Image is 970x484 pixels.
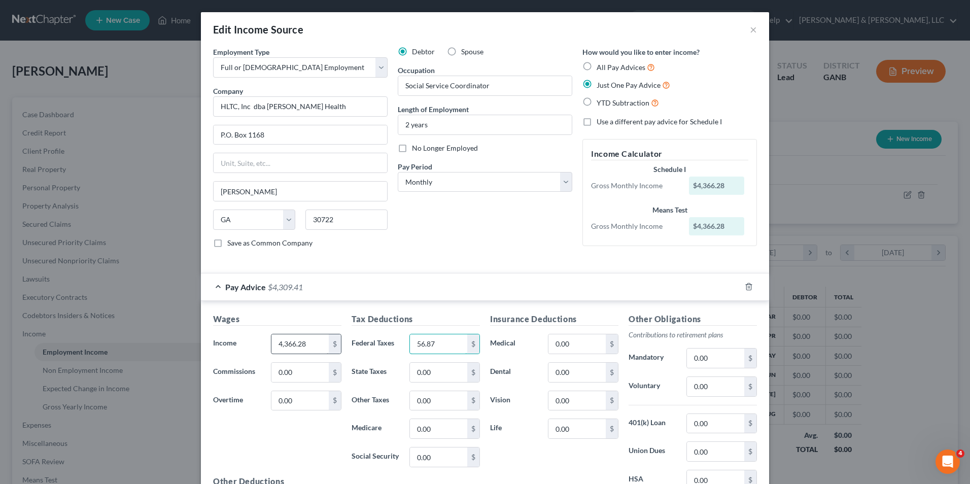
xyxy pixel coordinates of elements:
div: $ [744,377,756,396]
label: State Taxes [347,362,404,383]
label: Other Taxes [347,391,404,411]
label: Commissions [208,362,266,383]
div: $ [467,363,479,382]
span: Pay Period [398,162,432,171]
span: Just One Pay Advice [597,81,661,89]
input: 0.00 [687,377,744,396]
span: Income [213,338,236,347]
h5: Wages [213,313,341,326]
input: 0.00 [271,334,329,354]
input: 0.00 [410,419,467,438]
span: No Longer Employed [412,144,478,152]
span: Spouse [461,47,483,56]
iframe: Intercom live chat [936,450,960,474]
input: ex: 2 years [398,115,572,134]
input: 0.00 [548,334,606,354]
div: $ [744,414,756,433]
span: Company [213,87,243,95]
input: 0.00 [548,419,606,438]
div: $ [329,391,341,410]
div: $ [606,419,618,438]
input: Enter zip... [305,210,388,230]
div: $ [744,349,756,368]
input: Unit, Suite, etc... [214,153,387,172]
input: 0.00 [687,349,744,368]
div: $4,366.28 [689,177,745,195]
div: $ [467,391,479,410]
input: 0.00 [271,363,329,382]
div: $ [606,334,618,354]
span: Use a different pay advice for Schedule I [597,117,722,126]
label: Length of Employment [398,104,469,115]
h5: Income Calculator [591,148,748,160]
h5: Tax Deductions [352,313,480,326]
input: 0.00 [687,442,744,461]
input: 0.00 [548,391,606,410]
div: Schedule I [591,164,748,175]
input: 0.00 [410,334,467,354]
label: Voluntary [623,376,681,397]
div: Gross Monthly Income [586,181,684,191]
div: Means Test [591,205,748,215]
input: 0.00 [410,447,467,467]
label: Federal Taxes [347,334,404,354]
input: Enter city... [214,182,387,201]
div: $ [606,363,618,382]
div: Edit Income Source [213,22,303,37]
label: Dental [485,362,543,383]
label: Social Security [347,447,404,467]
h5: Insurance Deductions [490,313,618,326]
div: $ [606,391,618,410]
span: YTD Subtraction [597,98,649,107]
div: $ [329,334,341,354]
input: 0.00 [410,363,467,382]
span: Save as Common Company [227,238,313,247]
button: × [750,23,757,36]
input: 0.00 [410,391,467,410]
span: Employment Type [213,48,269,56]
label: 401(k) Loan [623,413,681,434]
label: Medicare [347,419,404,439]
span: $4,309.41 [268,282,303,292]
label: Overtime [208,391,266,411]
div: $ [467,447,479,467]
label: How would you like to enter income? [582,47,700,57]
label: Medical [485,334,543,354]
label: Vision [485,391,543,411]
span: All Pay Advices [597,63,645,72]
label: Union Dues [623,441,681,462]
label: Life [485,419,543,439]
div: $ [329,363,341,382]
input: Search company by name... [213,96,388,117]
div: $4,366.28 [689,217,745,235]
span: Debtor [412,47,435,56]
div: Gross Monthly Income [586,221,684,231]
div: $ [467,419,479,438]
input: 0.00 [271,391,329,410]
p: Contributions to retirement plans [629,330,757,340]
label: Occupation [398,65,435,76]
div: $ [467,334,479,354]
span: Pay Advice [225,282,266,292]
label: Mandatory [623,348,681,368]
input: Enter address... [214,125,387,145]
input: 0.00 [548,363,606,382]
input: 0.00 [687,414,744,433]
span: 4 [956,450,964,458]
h5: Other Obligations [629,313,757,326]
input: -- [398,76,572,95]
div: $ [744,442,756,461]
